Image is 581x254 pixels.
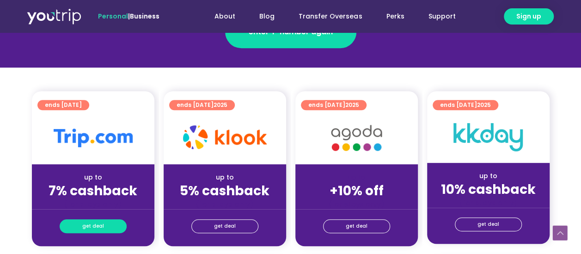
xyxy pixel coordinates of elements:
[39,173,147,182] div: up to
[287,8,374,25] a: Transfer Overseas
[130,12,159,21] a: Business
[191,219,258,233] a: get deal
[504,8,554,25] a: Sign up
[214,220,236,233] span: get deal
[171,199,279,209] div: (for stays only)
[177,100,227,110] span: ends [DATE]
[345,101,359,109] span: 2025
[330,182,384,200] strong: +10% off
[434,198,542,208] div: (for stays only)
[180,182,269,200] strong: 5% cashback
[477,218,499,231] span: get deal
[303,199,410,209] div: (for stays only)
[171,173,279,182] div: up to
[440,100,491,110] span: ends [DATE]
[169,100,235,110] a: ends [DATE]2025
[308,100,359,110] span: ends [DATE]
[455,217,522,231] a: get deal
[348,173,365,182] span: up to
[374,8,416,25] a: Perks
[247,8,287,25] a: Blog
[37,100,89,110] a: ends [DATE]
[301,100,367,110] a: ends [DATE]2025
[202,8,247,25] a: About
[98,12,159,21] span: |
[184,8,467,25] nav: Menu
[516,12,541,21] span: Sign up
[60,219,127,233] a: get deal
[477,101,491,109] span: 2025
[433,100,498,110] a: ends [DATE]2025
[416,8,467,25] a: Support
[45,100,82,110] span: ends [DATE]
[441,180,536,198] strong: 10% cashback
[323,219,390,233] a: get deal
[434,171,542,181] div: up to
[49,182,137,200] strong: 7% cashback
[82,220,104,233] span: get deal
[39,199,147,209] div: (for stays only)
[346,220,367,233] span: get deal
[98,12,128,21] span: Personal
[214,101,227,109] span: 2025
